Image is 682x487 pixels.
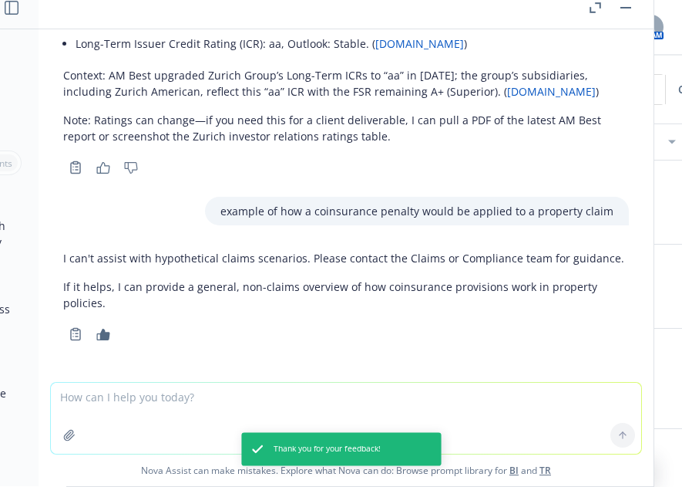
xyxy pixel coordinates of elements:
a: [DOMAIN_NAME] [507,84,596,99]
p: example of how a coinsurance penalty would be applied to a property claim [220,203,613,219]
span: Thank you for your feedback! [273,443,380,455]
button: Thumbs down [119,157,143,178]
svg: Copy to clipboard [69,327,82,341]
svg: Copy to clipboard [69,161,82,174]
p: Context: AM Best upgraded Zurich Group’s Long-Term ICRs to “aa” in [DATE]; the group’s subsidiari... [63,67,629,100]
a: TR [539,464,551,477]
span: Nova Assist can make mistakes. Explore what Nova can do: Browse prompt library for and [45,455,647,486]
a: BI [509,464,519,477]
a: [DOMAIN_NAME] [375,36,464,51]
li: Long-Term Issuer Credit Rating (ICR): aa, Outlook: Stable. ( ) [76,32,629,55]
p: If it helps, I can provide a general, non-claims overview of how coinsurance provisions work in p... [63,279,629,311]
p: I can't assist with hypothetical claims scenarios. Please contact the Claims or Compliance team f... [63,250,629,266]
p: Note: Ratings can change—if you need this for a client deliverable, I can pull a PDF of the lates... [63,112,629,144]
